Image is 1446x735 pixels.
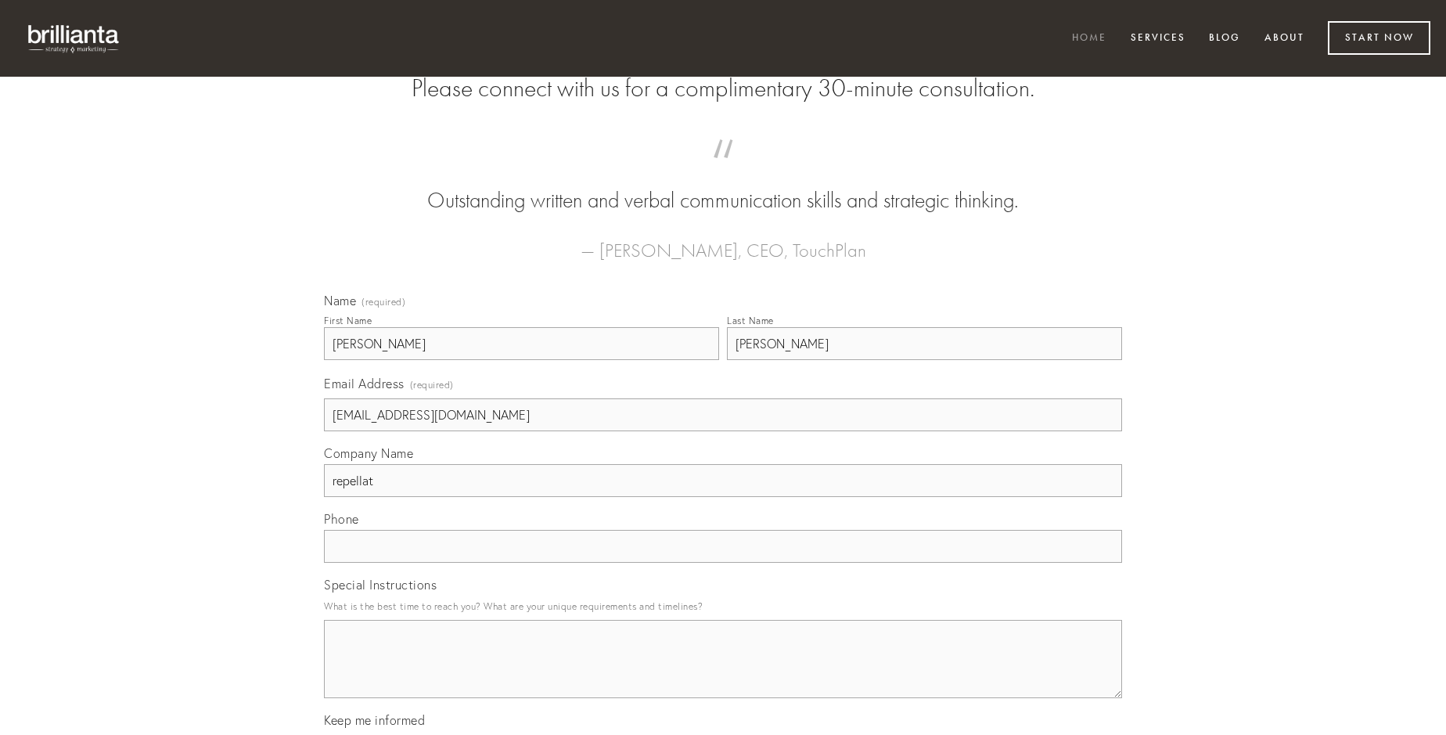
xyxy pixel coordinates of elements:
[1328,21,1430,55] a: Start Now
[324,376,405,391] span: Email Address
[1254,26,1315,52] a: About
[324,596,1122,617] p: What is the best time to reach you? What are your unique requirements and timelines?
[1199,26,1250,52] a: Blog
[16,16,133,61] img: brillianta - research, strategy, marketing
[349,155,1097,186] span: “
[324,577,437,593] span: Special Instructions
[1120,26,1196,52] a: Services
[324,445,413,461] span: Company Name
[324,293,356,308] span: Name
[324,74,1122,103] h2: Please connect with us for a complimentary 30-minute consultation.
[410,374,454,395] span: (required)
[349,155,1097,216] blockquote: Outstanding written and verbal communication skills and strategic thinking.
[324,712,425,728] span: Keep me informed
[324,315,372,326] div: First Name
[324,511,359,527] span: Phone
[349,216,1097,266] figcaption: — [PERSON_NAME], CEO, TouchPlan
[727,315,774,326] div: Last Name
[1062,26,1117,52] a: Home
[361,297,405,307] span: (required)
